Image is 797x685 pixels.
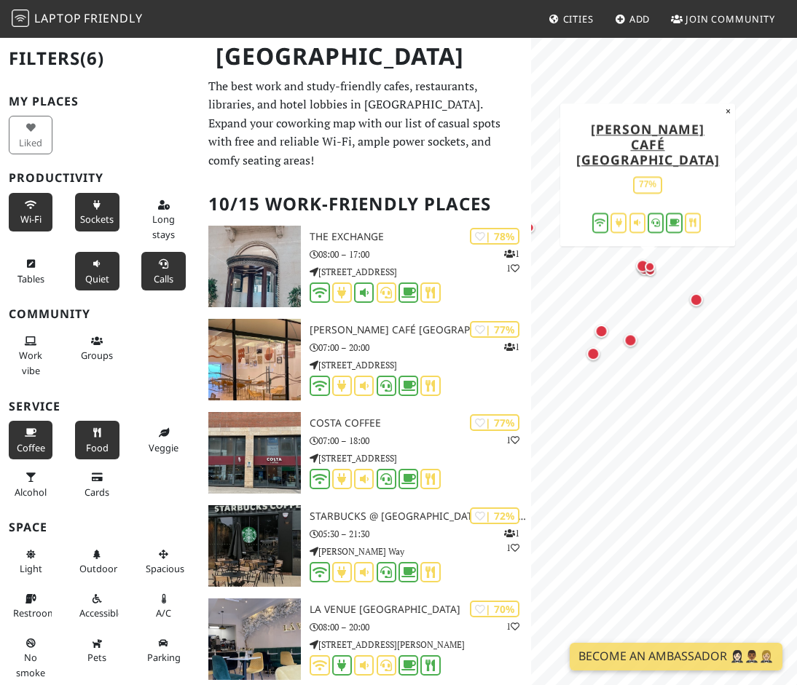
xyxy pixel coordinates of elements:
[75,193,119,231] button: Sockets
[310,638,531,652] p: [STREET_ADDRESS][PERSON_NAME]
[147,651,181,664] span: Parking
[310,324,531,336] h3: [PERSON_NAME] Café [GEOGRAPHIC_DATA]
[310,434,531,448] p: 07:00 – 18:00
[310,545,531,558] p: [PERSON_NAME] Way
[624,333,643,352] div: Map marker
[9,329,52,382] button: Work vibe
[75,631,119,670] button: Pets
[665,6,781,32] a: Join Community
[12,9,29,27] img: LaptopFriendly
[686,12,775,25] span: Join Community
[146,562,184,575] span: Spacious
[141,252,185,290] button: Calls
[75,252,119,290] button: Quiet
[208,319,302,400] img: Elio Café Birmingham
[9,95,191,108] h3: My Places
[310,248,531,261] p: 08:00 – 17:00
[9,465,52,504] button: Alcohol
[208,77,523,170] p: The best work and study-friendly cafes, restaurants, libraries, and hotel lobbies in [GEOGRAPHIC_...
[20,213,42,226] span: Stable Wi-Fi
[470,228,519,245] div: | 78%
[75,465,119,504] button: Cards
[86,441,109,454] span: Food
[9,171,191,185] h3: Productivity
[310,417,531,429] h3: Costa Coffee
[84,10,142,26] span: Friendly
[9,631,52,684] button: No smoke
[506,619,519,633] p: 1
[141,193,185,246] button: Long stays
[75,329,119,368] button: Groups
[200,598,532,680] a: La Venue Coffee House | 70% 1 La Venue [GEOGRAPHIC_DATA] 08:00 – 20:00 [STREET_ADDRESS][PERSON_NAME]
[504,340,519,354] p: 1
[208,182,523,226] h2: 10/15 Work-Friendly Places
[636,259,655,278] div: Map marker
[208,412,302,494] img: Costa Coffee
[310,603,531,616] h3: La Venue [GEOGRAPHIC_DATA]
[9,421,52,459] button: Coffee
[20,562,42,575] span: Natural light
[576,120,720,168] a: [PERSON_NAME] Café [GEOGRAPHIC_DATA]
[17,272,44,285] span: Work-friendly tables
[200,412,532,494] a: Costa Coffee | 77% 1 Costa Coffee 07:00 – 18:00 [STREET_ADDRESS]
[141,421,185,459] button: Veggie
[721,103,735,119] button: Close popup
[75,421,119,459] button: Food
[310,510,531,523] h3: Starbucks @ [GEOGRAPHIC_DATA][PERSON_NAME]
[154,272,173,285] span: Video/audio calls
[9,587,52,625] button: Restroom
[310,231,531,243] h3: The Exchange
[200,505,532,587] a: Starbucks @ Sir Herbert Austin Way | 72% 11 Starbucks @ [GEOGRAPHIC_DATA][PERSON_NAME] 05:30 – 21...
[9,400,191,413] h3: Service
[200,226,532,307] a: The Exchange | 78% 11 The Exchange 08:00 – 17:00 [STREET_ADDRESS]
[16,651,45,678] span: Smoke free
[645,261,662,279] div: Map marker
[75,542,119,581] button: Outdoor
[208,226,302,307] img: The Exchange
[645,266,663,283] div: Map marker
[34,10,82,26] span: Laptop
[525,222,542,239] div: Map marker
[310,341,531,355] p: 07:00 – 20:00
[9,36,191,81] h2: Filters
[504,526,519,554] p: 1 1
[141,542,185,581] button: Spacious
[9,520,191,534] h3: Space
[9,307,191,321] h3: Community
[87,651,106,664] span: Pet friendly
[141,587,185,625] button: A/C
[85,486,109,499] span: Credit cards
[9,252,52,290] button: Tables
[310,451,531,465] p: [STREET_ADDRESS]
[13,606,56,619] span: Restroom
[609,6,656,32] a: Add
[80,46,104,70] span: (6)
[629,12,651,25] span: Add
[79,606,123,619] span: Accessible
[15,486,47,499] span: Alcohol
[19,349,42,376] span: People working
[208,505,302,587] img: Starbucks @ Sir Herbert Austin Way
[208,598,302,680] img: La Venue Coffee House
[587,347,606,366] div: Map marker
[633,176,662,193] div: 77%
[470,507,519,524] div: | 72%
[310,527,531,541] p: 05:30 – 21:30
[470,601,519,617] div: | 70%
[149,441,178,454] span: Veggie
[638,262,657,281] div: Map marker
[141,631,185,670] button: Parking
[81,349,113,362] span: Group tables
[504,247,519,274] p: 1 1
[75,587,119,625] button: Accessible
[12,7,143,32] a: LaptopFriendly LaptopFriendly
[17,441,45,454] span: Coffee
[470,414,519,431] div: | 77%
[200,319,532,400] a: Elio Café Birmingham | 77% 1 [PERSON_NAME] Café [GEOGRAPHIC_DATA] 07:00 – 20:00 [STREET_ADDRESS]
[595,325,614,344] div: Map marker
[204,36,529,76] h1: [GEOGRAPHIC_DATA]
[310,620,531,634] p: 08:00 – 20:00
[310,265,531,279] p: [STREET_ADDRESS]
[156,606,171,619] span: Air conditioned
[9,542,52,581] button: Light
